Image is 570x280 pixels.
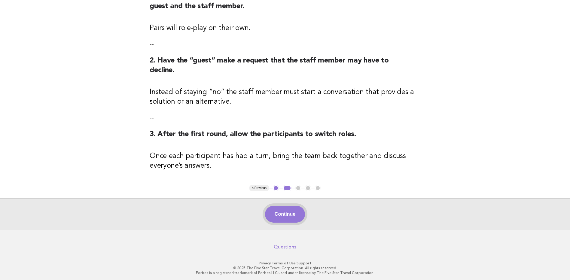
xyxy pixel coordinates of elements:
a: Privacy [259,261,271,265]
button: Continue [265,206,305,223]
h3: Once each participant has had a turn, bring the team back together and discuss everyone’s answers. [150,151,420,171]
button: 1 [273,185,279,191]
p: -- [150,114,420,122]
h2: 3. After the first round, allow the participants to switch roles. [150,129,420,144]
p: -- [150,40,420,49]
a: Terms of Use [272,261,296,265]
a: Questions [274,244,296,250]
button: 2 [283,185,291,191]
p: · · [101,261,469,266]
h3: Pairs will role-play on their own. [150,23,420,33]
h3: Instead of staying “no” the staff member must start a conversation that provides a solution or an... [150,87,420,107]
a: Support [297,261,311,265]
p: © 2025 The Five Star Travel Corporation. All rights reserved. [101,266,469,270]
p: Forbes is a registered trademark of Forbes LLC used under license by The Five Star Travel Corpora... [101,270,469,275]
h2: 2. Have the “guest” make a request that the staff member may have to decline. [150,56,420,80]
button: < Previous [249,185,269,191]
